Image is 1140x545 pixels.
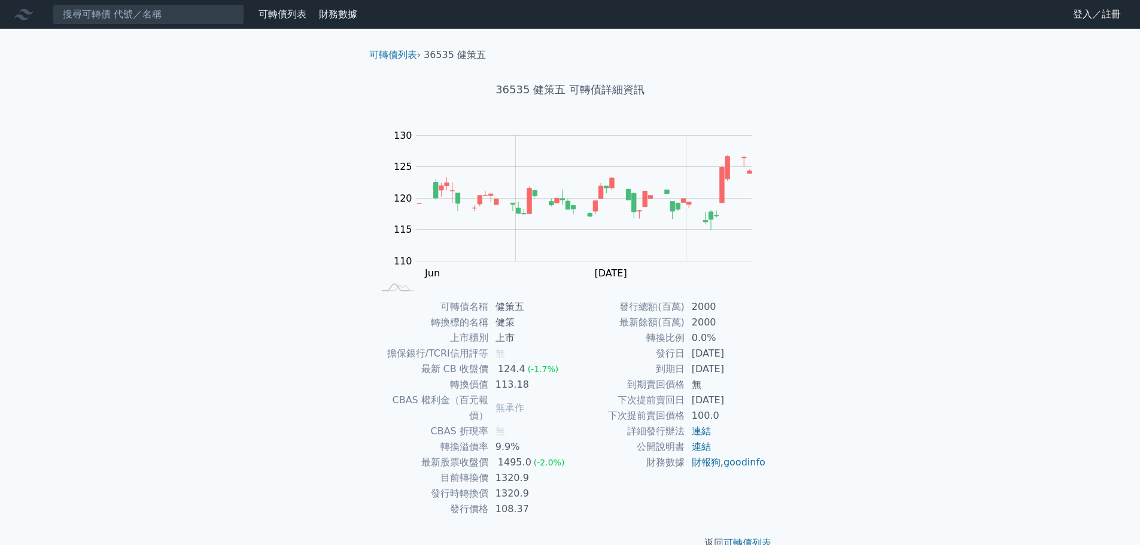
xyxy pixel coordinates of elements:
[374,470,488,486] td: 目前轉換價
[374,377,488,392] td: 轉換價值
[495,361,528,377] div: 124.4
[692,425,711,437] a: 連結
[488,315,570,330] td: 健策
[528,364,559,374] span: (-1.7%)
[374,392,488,424] td: CBAS 權利金（百元報價）
[570,299,685,315] td: 發行總額(百萬)
[570,361,685,377] td: 到期日
[1063,5,1130,24] a: 登入／註冊
[374,361,488,377] td: 最新 CB 收盤價
[374,455,488,470] td: 最新股票收盤價
[374,439,488,455] td: 轉換溢價率
[534,458,565,467] span: (-2.0%)
[319,8,357,20] a: 財務數據
[495,348,505,359] span: 無
[570,439,685,455] td: 公開說明書
[374,501,488,517] td: 發行價格
[570,408,685,424] td: 下次提前賣回價格
[595,267,627,279] tspan: [DATE]
[495,402,524,413] span: 無承作
[369,49,417,60] a: 可轉債列表
[723,456,765,468] a: goodinfo
[488,439,570,455] td: 9.9%
[374,346,488,361] td: 擔保銀行/TCRI信用評等
[570,377,685,392] td: 到期賣回價格
[394,161,412,172] tspan: 125
[387,130,770,279] g: Chart
[488,470,570,486] td: 1320.9
[394,255,412,267] tspan: 110
[374,330,488,346] td: 上市櫃別
[374,299,488,315] td: 可轉債名稱
[692,456,721,468] a: 財報狗
[685,392,767,408] td: [DATE]
[369,48,421,62] li: ›
[570,330,685,346] td: 轉換比例
[394,224,412,235] tspan: 115
[424,267,440,279] tspan: Jun
[685,346,767,361] td: [DATE]
[570,455,685,470] td: 財務數據
[53,4,244,25] input: 搜尋可轉債 代號／名稱
[488,501,570,517] td: 108.37
[685,299,767,315] td: 2000
[685,455,767,470] td: ,
[685,315,767,330] td: 2000
[685,330,767,346] td: 0.0%
[570,315,685,330] td: 最新餘額(百萬)
[570,346,685,361] td: 發行日
[374,315,488,330] td: 轉換標的名稱
[488,486,570,501] td: 1320.9
[488,377,570,392] td: 113.18
[394,193,412,204] tspan: 120
[360,81,781,98] h1: 36535 健策五 可轉債詳細資訊
[570,424,685,439] td: 詳細發行辦法
[495,425,505,437] span: 無
[685,377,767,392] td: 無
[488,299,570,315] td: 健策五
[374,424,488,439] td: CBAS 折現率
[374,486,488,501] td: 發行時轉換價
[685,408,767,424] td: 100.0
[424,48,486,62] li: 36535 健策五
[488,330,570,346] td: 上市
[394,130,412,141] tspan: 130
[685,361,767,377] td: [DATE]
[692,441,711,452] a: 連結
[570,392,685,408] td: 下次提前賣回日
[259,8,306,20] a: 可轉債列表
[495,455,534,470] div: 1495.0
